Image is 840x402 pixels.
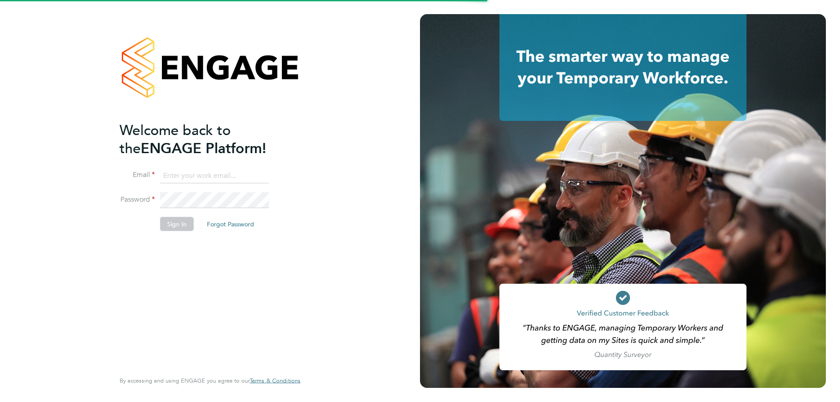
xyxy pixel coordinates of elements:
span: By accessing and using ENGAGE you agree to our [120,377,300,384]
label: Password [120,195,155,204]
span: Welcome back to the [120,121,231,157]
h2: ENGAGE Platform! [120,121,292,157]
button: Forgot Password [200,217,261,231]
button: Sign In [160,217,194,231]
label: Email [120,170,155,180]
a: Terms & Conditions [250,377,300,384]
input: Enter your work email... [160,168,269,184]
